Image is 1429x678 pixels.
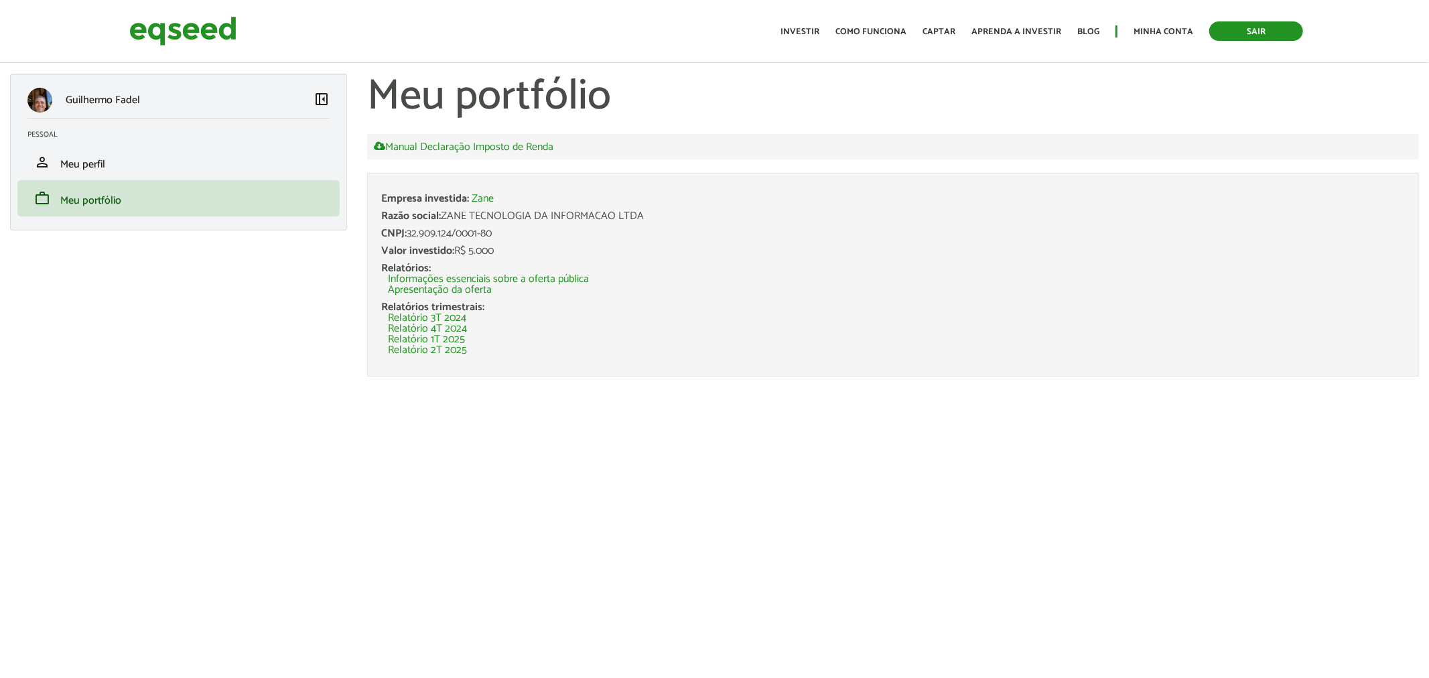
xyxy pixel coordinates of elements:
div: ZANE TECNOLOGIA DA INFORMACAO LTDA [381,211,1405,222]
li: Meu portfólio [17,180,340,216]
h1: Meu portfólio [367,74,1419,121]
a: Sair [1209,21,1303,41]
span: Empresa investida: [381,190,469,208]
span: work [34,190,50,206]
a: workMeu portfólio [27,190,330,206]
span: left_panel_close [314,91,330,107]
a: Zane [472,194,494,204]
span: CNPJ: [381,224,407,243]
span: Meu portfólio [60,192,121,210]
a: Captar [923,27,955,36]
a: Blog [1077,27,1099,36]
a: Minha conta [1134,27,1193,36]
img: EqSeed [129,13,236,49]
span: Meu perfil [60,155,105,174]
span: Razão social: [381,207,441,225]
li: Meu perfil [17,144,340,180]
span: Valor investido: [381,242,454,260]
span: Relatórios: [381,259,431,277]
a: Manual Declaração Imposto de Renda [374,141,553,153]
a: Como funciona [835,27,906,36]
a: personMeu perfil [27,154,330,170]
a: Relatório 3T 2024 [388,313,466,324]
a: Colapsar menu [314,91,330,110]
h2: Pessoal [27,131,340,139]
div: 32.909.124/0001-80 [381,228,1405,239]
a: Relatório 1T 2025 [388,334,465,345]
a: Aprenda a investir [971,27,1061,36]
p: Guilhermo Fadel [66,94,140,107]
a: Apresentação da oferta [388,285,492,295]
a: Relatório 2T 2025 [388,345,467,356]
a: Investir [780,27,819,36]
span: person [34,154,50,170]
a: Informações essenciais sobre a oferta pública [388,274,589,285]
span: Relatórios trimestrais: [381,298,484,316]
a: Relatório 4T 2024 [388,324,467,334]
div: R$ 5.000 [381,246,1405,257]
